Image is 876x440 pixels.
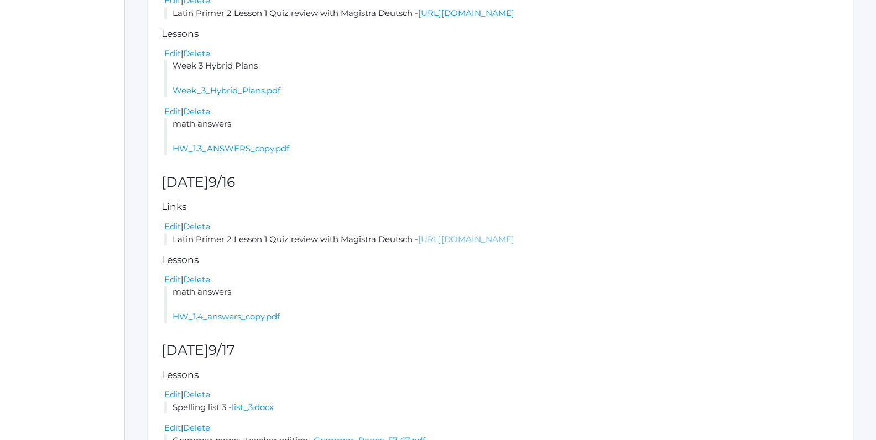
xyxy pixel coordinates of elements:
a: Delete [183,48,210,59]
a: Edit [164,274,181,285]
a: Delete [183,106,210,117]
li: Spelling list 3 - [164,401,839,414]
div: | [164,221,839,233]
span: 9/17 [208,342,235,358]
a: Delete [183,422,210,433]
a: Week_3_Hybrid_Plans.pdf [173,85,280,96]
div: | [164,422,839,434]
a: HW_1.4_answers_copy.pdf [173,311,280,322]
a: Edit [164,106,181,117]
li: math answers [164,118,839,155]
li: Latin Primer 2 Lesson 1 Quiz review with Magistra Deutsch - [164,7,839,20]
a: Edit [164,389,181,400]
h5: Lessons [161,29,839,39]
a: Delete [183,389,210,400]
span: 9/16 [208,174,235,190]
a: Edit [164,221,181,232]
h2: [DATE] [161,175,839,190]
h5: Lessons [161,370,839,380]
li: Week 3 Hybrid Plans [164,60,839,97]
a: HW_1.3_ANSWERS_copy.pdf [173,143,289,154]
div: | [164,48,839,60]
a: [URL][DOMAIN_NAME] [418,8,514,18]
a: Edit [164,48,181,59]
div: | [164,106,839,118]
div: | [164,389,839,401]
li: math answers [164,286,839,323]
a: Delete [183,274,210,285]
a: Edit [164,422,181,433]
h5: Lessons [161,255,839,265]
a: Delete [183,221,210,232]
h5: Links [161,202,839,212]
h2: [DATE] [161,343,839,358]
li: Latin Primer 2 Lesson 1 Quiz review with Magistra Deutsch - [164,233,839,246]
div: | [164,274,839,286]
a: list_3.docx [232,402,274,412]
a: [URL][DOMAIN_NAME] [418,234,514,244]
